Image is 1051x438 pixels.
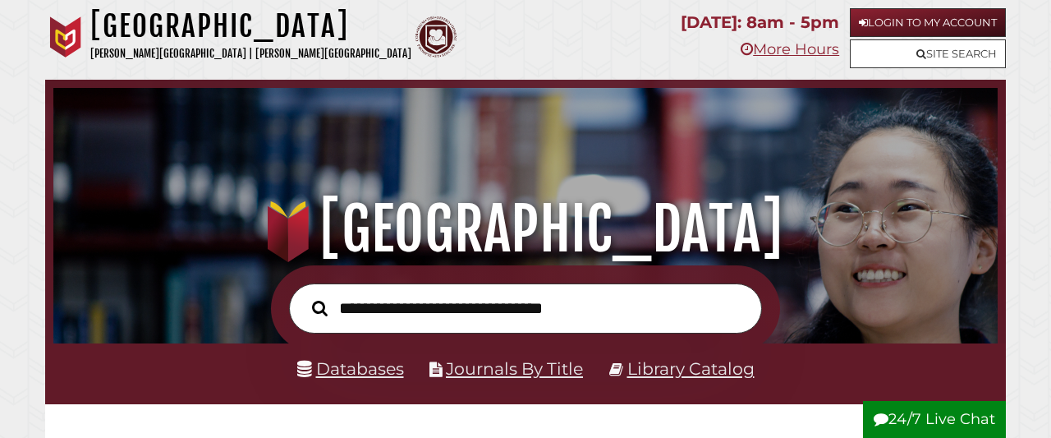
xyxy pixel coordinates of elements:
[69,193,982,265] h1: [GEOGRAPHIC_DATA]
[681,8,839,37] p: [DATE]: 8am - 5pm
[297,358,404,379] a: Databases
[90,44,411,63] p: [PERSON_NAME][GEOGRAPHIC_DATA] | [PERSON_NAME][GEOGRAPHIC_DATA]
[45,16,86,58] img: Calvin University
[446,358,583,379] a: Journals By Title
[627,358,755,379] a: Library Catalog
[90,8,411,44] h1: [GEOGRAPHIC_DATA]
[304,296,336,320] button: Search
[850,39,1006,68] a: Site Search
[850,8,1006,37] a: Login to My Account
[312,300,328,316] i: Search
[741,40,839,58] a: More Hours
[415,16,457,58] img: Calvin Theological Seminary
